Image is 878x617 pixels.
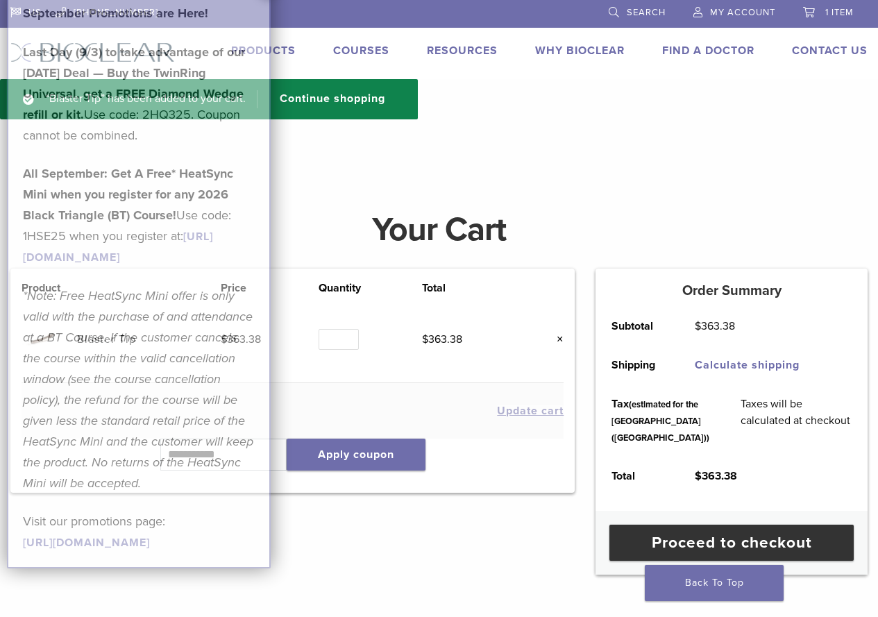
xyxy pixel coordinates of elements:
[695,319,701,333] span: $
[23,536,150,550] a: [URL][DOMAIN_NAME]
[497,405,564,416] button: Update cart
[710,7,775,18] span: My Account
[725,384,868,457] td: Taxes will be calculated at checkout
[792,44,868,58] a: Contact Us
[609,525,854,561] a: Proceed to checkout
[23,44,245,122] strong: Last Day (9/3) to take advantage of our [DATE] Deal — Buy the TwinRing Universal, get a FREE Diam...
[333,44,389,58] a: Courses
[825,7,854,18] span: 1 item
[662,44,754,58] a: Find A Doctor
[23,166,233,223] strong: All September: Get A Free* HeatSync Mini when you register for any 2026 Black Triangle (BT) Course!
[596,457,679,496] th: Total
[23,163,255,267] p: Use code: 1HSE25 when you register at:
[596,307,679,346] th: Subtotal
[23,288,253,491] em: *Note: Free HeatSync Mini offer is only valid with the purchase of and attendance at a BT Course....
[427,44,498,58] a: Resources
[23,42,255,146] p: Use code: 2HQ325. Coupon cannot be combined.
[422,332,462,346] bdi: 363.38
[627,7,666,18] span: Search
[422,280,520,296] th: Total
[695,469,737,483] bdi: 363.38
[546,330,564,348] a: Remove this item
[695,469,702,483] span: $
[596,384,725,457] th: Tax
[319,280,422,296] th: Quantity
[645,565,784,601] a: Back To Top
[695,319,735,333] bdi: 363.38
[596,346,679,384] th: Shipping
[535,44,625,58] a: Why Bioclear
[23,511,255,552] p: Visit our promotions page:
[257,90,396,108] a: Continue shopping
[287,439,425,471] button: Apply coupon
[611,399,709,443] small: (estimated for the [GEOGRAPHIC_DATA] ([GEOGRAPHIC_DATA]))
[422,332,428,346] span: $
[23,6,208,21] strong: September Promotions are Here!
[695,358,800,372] a: Calculate shipping
[596,282,868,299] h5: Order Summary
